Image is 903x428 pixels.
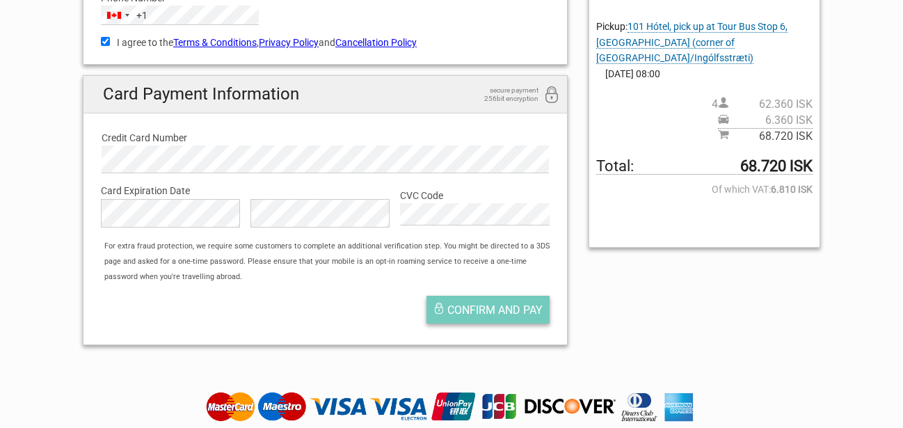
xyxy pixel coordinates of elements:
span: secure payment 256bit encryption [469,86,538,103]
i: 256bit encryption [543,86,560,105]
div: For extra fraud protection, we require some customers to complete an additional verification step... [97,239,567,285]
img: Tourdesk accepts [202,391,701,423]
span: Confirm and pay [447,303,543,317]
a: Cancellation Policy [335,37,417,48]
span: Pickup: [596,21,788,64]
p: Chat now [19,24,157,35]
span: Subtotal [718,128,813,144]
span: 6.360 ISK [729,113,813,128]
span: Of which VAT: [596,182,813,197]
span: Pickup price [718,113,813,128]
span: Total to be paid [596,159,813,175]
h2: Card Payment Information [83,76,567,113]
button: Confirm and pay [426,296,550,324]
a: Terms & Conditions [173,37,257,48]
label: Credit Card Number [102,130,549,145]
label: CVC Code [400,188,550,203]
strong: 6.810 ISK [771,182,813,197]
span: 62.360 ISK [729,97,813,112]
label: I agree to the , and [101,35,550,50]
span: Change pickup place [596,21,788,64]
div: +1 [136,8,147,23]
span: [DATE] 08:00 [596,66,813,81]
button: Open LiveChat chat widget [160,22,177,38]
a: Privacy Policy [259,37,319,48]
span: 68.720 ISK [729,129,813,144]
button: Selected country [102,6,147,24]
label: Card Expiration Date [101,183,550,198]
span: 4 person(s) [712,97,813,112]
strong: 68.720 ISK [740,159,813,174]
